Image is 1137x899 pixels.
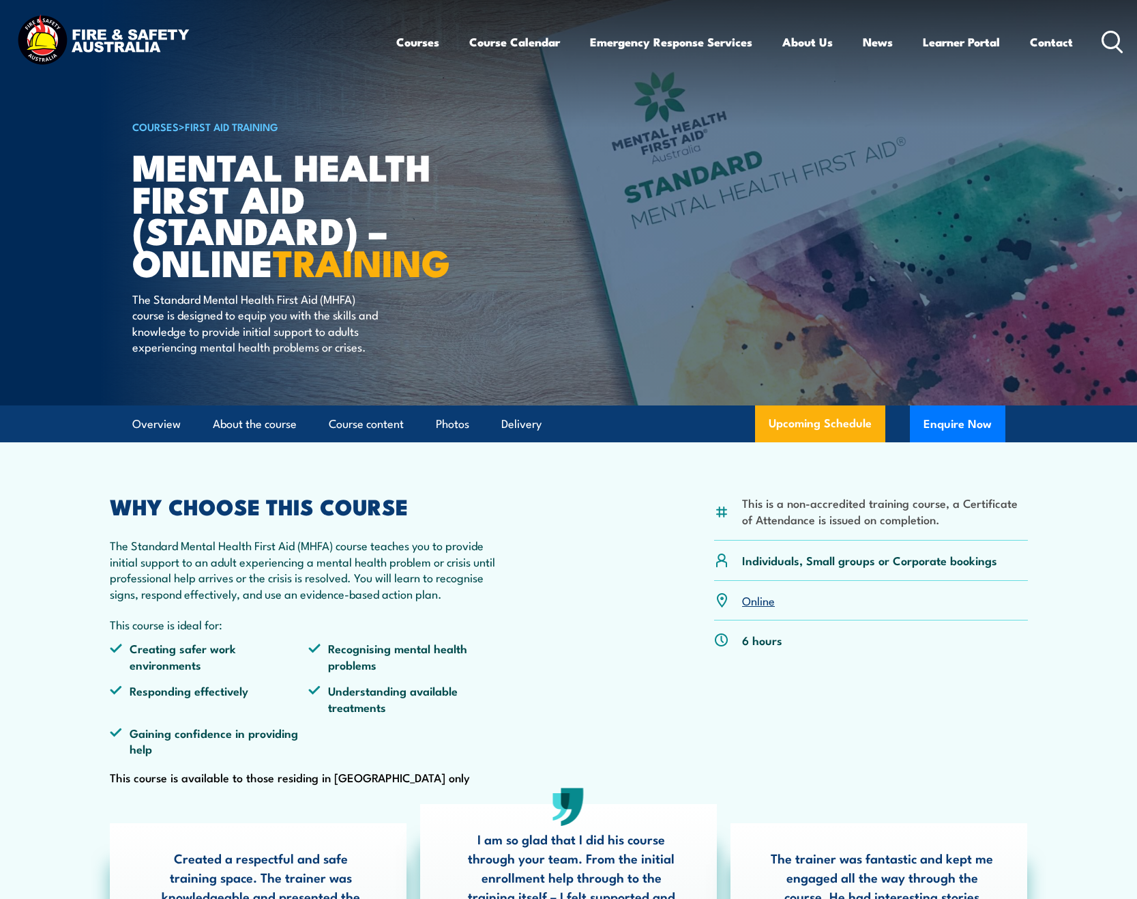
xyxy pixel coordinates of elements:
a: About the course [213,406,297,442]
li: Understanding available treatments [308,683,507,715]
a: Courses [396,24,439,60]
div: This course is available to those residing in [GEOGRAPHIC_DATA] only [110,496,508,787]
a: First Aid Training [185,119,278,134]
a: Online [742,592,775,608]
p: The Standard Mental Health First Aid (MHFA) course is designed to equip you with the skills and k... [132,291,381,355]
li: Responding effectively [110,683,309,715]
a: Emergency Response Services [590,24,752,60]
strong: TRAINING [273,233,450,289]
h1: Mental Health First Aid (Standard) – Online [132,150,469,278]
a: Delivery [501,406,542,442]
li: Recognising mental health problems [308,640,507,672]
li: Creating safer work environments [110,640,309,672]
li: Gaining confidence in providing help [110,725,309,757]
p: This course is ideal for: [110,616,508,632]
button: Enquire Now [910,405,1005,442]
a: News [863,24,893,60]
a: Upcoming Schedule [755,405,885,442]
a: Learner Portal [923,24,1000,60]
a: Photos [436,406,469,442]
a: Contact [1030,24,1073,60]
a: COURSES [132,119,179,134]
li: This is a non-accredited training course, a Certificate of Attendance is issued on completion. [742,495,1028,527]
a: Course content [329,406,404,442]
h6: > [132,118,469,134]
h2: WHY CHOOSE THIS COURSE [110,496,508,515]
p: The Standard Mental Health First Aid (MHFA) course teaches you to provide initial support to an a... [110,537,508,601]
p: Individuals, Small groups or Corporate bookings [742,552,997,568]
a: Overview [132,406,181,442]
p: 6 hours [742,632,782,648]
a: Course Calendar [469,24,560,60]
a: About Us [782,24,833,60]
